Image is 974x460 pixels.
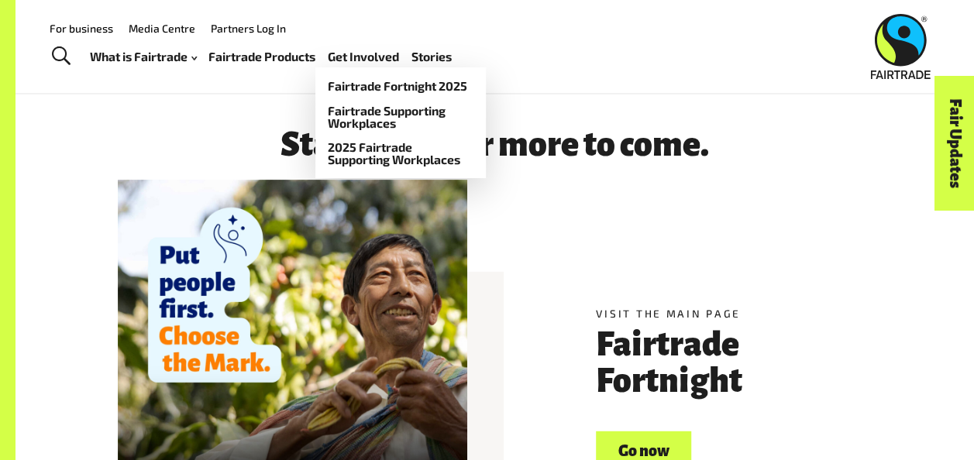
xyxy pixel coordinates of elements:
[15,127,974,164] h3: Stay tuned for more to come.
[211,22,286,35] a: Partners Log In
[315,135,486,171] a: 2025 Fairtrade Supporting Workplaces
[50,22,113,35] a: For business
[315,74,486,98] a: Fairtrade Fortnight 2025
[90,46,197,67] a: What is Fairtrade
[596,327,872,400] h3: Fairtrade Fortnight
[42,37,80,76] a: Toggle Search
[328,46,399,67] a: Get Involved
[596,306,872,321] h5: Visit the main page
[871,14,931,79] img: Fairtrade Australia New Zealand logo
[208,46,315,67] a: Fairtrade Products
[129,22,195,35] a: Media Centre
[315,98,486,135] a: Fairtrade Supporting Workplaces
[411,46,452,67] a: Stories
